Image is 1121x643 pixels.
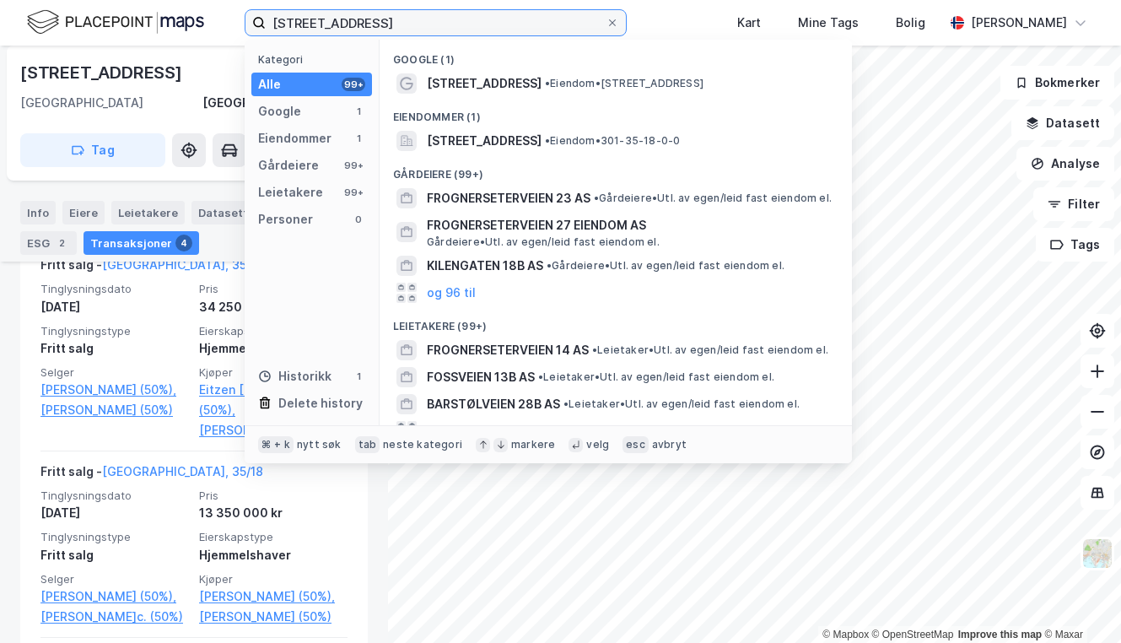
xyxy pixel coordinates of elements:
[40,365,189,380] span: Selger
[20,133,165,167] button: Tag
[111,201,185,224] div: Leietakere
[202,93,368,113] div: [GEOGRAPHIC_DATA], 35/18
[622,436,649,453] div: esc
[896,13,925,33] div: Bolig
[199,324,348,338] span: Eierskapstype
[1037,562,1121,643] iframe: Chat Widget
[383,438,462,451] div: neste kategori
[427,394,560,414] span: BARSTØLVEIEN 28B AS
[352,105,365,118] div: 1
[958,629,1042,640] a: Improve this map
[199,297,348,317] div: 34 250 000 kr
[199,380,348,420] a: Eitzen [PERSON_NAME] (50%),
[62,201,105,224] div: Eiere
[592,343,597,356] span: •
[586,438,609,451] div: velg
[545,77,703,90] span: Eiendom • [STREET_ADDRESS]
[40,400,189,420] a: [PERSON_NAME] (50%)
[545,134,550,147] span: •
[737,13,761,33] div: Kart
[199,530,348,544] span: Eierskapstype
[20,59,186,86] div: [STREET_ADDRESS]
[1011,106,1114,140] button: Datasett
[427,73,542,94] span: [STREET_ADDRESS]
[40,255,263,282] div: Fritt salg -
[199,503,348,523] div: 13 350 000 kr
[258,366,331,386] div: Historikk
[199,607,348,627] a: [PERSON_NAME] (50%)
[511,438,555,451] div: markere
[53,235,70,251] div: 2
[258,209,313,230] div: Personer
[342,186,365,199] div: 99+
[40,282,189,296] span: Tinglysningsdato
[1033,187,1114,221] button: Filter
[199,489,348,503] span: Pris
[20,231,77,255] div: ESG
[971,13,1067,33] div: [PERSON_NAME]
[40,324,189,338] span: Tinglysningstype
[199,545,348,565] div: Hjemmelshaver
[380,154,852,185] div: Gårdeiere (99+)
[872,629,954,640] a: OpenStreetMap
[297,438,342,451] div: nytt søk
[258,101,301,122] div: Google
[594,192,832,205] span: Gårdeiere • Utl. av egen/leid fast eiendom el.
[427,215,832,235] span: FROGNERSETERVEIEN 27 EIENDOM AS
[258,155,319,176] div: Gårdeiere
[40,503,189,523] div: [DATE]
[40,297,189,317] div: [DATE]
[258,182,323,203] div: Leietakere
[266,10,606,35] input: Søk på adresse, matrikkel, gårdeiere, leietakere eller personer
[545,77,550,89] span: •
[380,97,852,127] div: Eiendommer (1)
[199,420,348,440] a: [PERSON_NAME] (50%)
[798,13,859,33] div: Mine Tags
[547,259,784,273] span: Gårdeiere • Utl. av egen/leid fast eiendom el.
[199,282,348,296] span: Pris
[258,74,281,95] div: Alle
[342,78,365,91] div: 99+
[84,231,199,255] div: Transaksjoner
[563,397,569,410] span: •
[102,257,263,272] a: [GEOGRAPHIC_DATA], 35/18
[40,545,189,565] div: Fritt salg
[822,629,869,640] a: Mapbox
[538,370,774,384] span: Leietaker • Utl. av egen/leid fast eiendom el.
[1036,228,1114,262] button: Tags
[592,343,828,357] span: Leietaker • Utl. av egen/leid fast eiendom el.
[20,93,143,113] div: [GEOGRAPHIC_DATA]
[427,256,543,276] span: KILENGATEN 18B AS
[258,436,294,453] div: ⌘ + k
[427,131,542,151] span: [STREET_ADDRESS]
[175,235,192,251] div: 4
[40,572,189,586] span: Selger
[427,340,589,360] span: FROGNERSETERVEIEN 14 AS
[20,201,56,224] div: Info
[427,188,590,208] span: FROGNERSETERVEIEN 23 AS
[380,40,852,70] div: Google (1)
[199,572,348,586] span: Kjøper
[355,436,380,453] div: tab
[258,53,372,66] div: Kategori
[427,235,660,249] span: Gårdeiere • Utl. av egen/leid fast eiendom el.
[102,464,263,478] a: [GEOGRAPHIC_DATA], 35/18
[427,367,535,387] span: FOSSVEIEN 13B AS
[1000,66,1114,100] button: Bokmerker
[1081,538,1113,570] img: Z
[40,380,189,400] a: [PERSON_NAME] (50%),
[352,132,365,145] div: 1
[40,607,189,627] a: [PERSON_NAME]c. (50%)
[191,201,255,224] div: Datasett
[652,438,687,451] div: avbryt
[352,213,365,226] div: 0
[563,397,800,411] span: Leietaker • Utl. av egen/leid fast eiendom el.
[538,370,543,383] span: •
[40,462,263,489] div: Fritt salg -
[427,421,476,441] button: og 96 til
[352,370,365,383] div: 1
[547,259,552,272] span: •
[40,338,189,359] div: Fritt salg
[40,530,189,544] span: Tinglysningstype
